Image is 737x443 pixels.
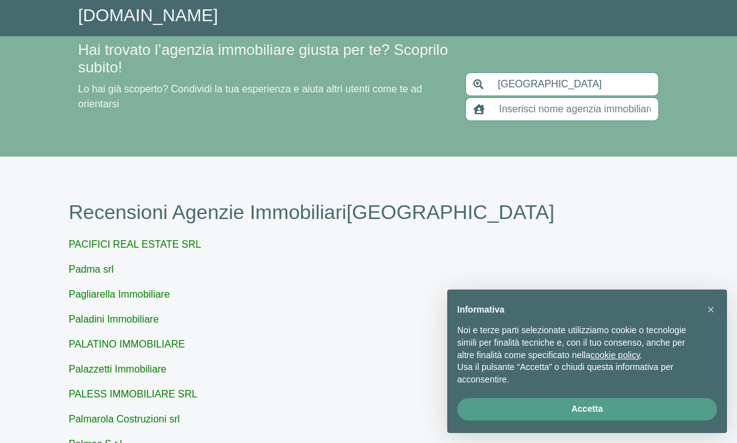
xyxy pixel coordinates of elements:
[78,6,218,25] a: [DOMAIN_NAME]
[457,304,697,315] h2: Informativa
[69,289,170,299] a: Pagliarella Immobiliare
[69,339,185,349] a: PALATINO IMMOBILIARE
[590,350,640,360] a: cookie policy - il link si apre in una nuova scheda
[69,314,159,324] a: Paladini Immobiliare
[457,361,697,386] p: Usa il pulsante “Accetta” o chiudi questa informativa per acconsentire.
[457,398,717,421] button: Accetta
[492,97,659,121] input: Inserisci nome agenzia immobiliare
[69,264,114,275] a: Padma srl
[69,364,167,374] a: Palazzetti Immobiliare
[69,414,180,424] a: Palmarola Costruzioni srl
[69,389,197,399] a: PALESS IMMOBILIARE SRL
[490,72,659,96] input: Inserisci area di ricerca (Comune o Provincia)
[701,299,721,319] button: Chiudi questa informativa
[78,82,450,112] p: Lo hai già scoperto? Condividi la tua esperienza e aiuta altri utenti come te ad orientarsi
[69,200,668,224] h1: Recensioni Agenzie Immobiliari [GEOGRAPHIC_DATA]
[78,41,450,77] h4: Hai trovato l’agenzia immobiliare giusta per te? Scoprilo subito!
[69,239,201,250] a: PACIFICI REAL ESTATE SRL
[457,324,697,361] p: Noi e terze parti selezionate utilizziamo cookie o tecnologie simili per finalità tecniche e, con...
[707,303,715,316] span: ×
